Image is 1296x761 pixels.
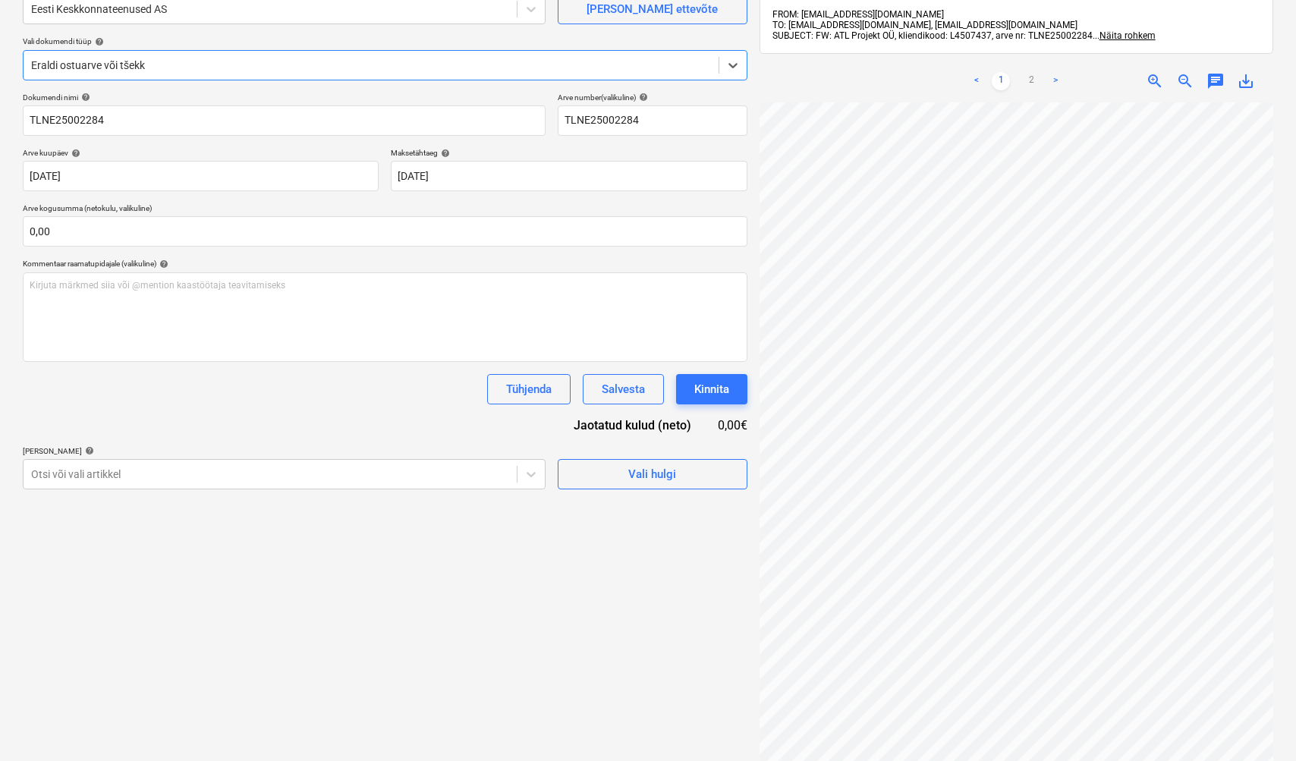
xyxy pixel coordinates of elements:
[1176,72,1194,90] span: zoom_out
[628,464,676,484] div: Vali hulgi
[1022,72,1040,90] a: Page 2
[772,30,1093,41] span: SUBJECT: FW: ATL Projekt OÜ, kliendikood: L4507437, arve nr: TLNE25002284
[694,379,729,399] div: Kinnita
[23,36,747,46] div: Vali dokumendi tüüp
[156,259,168,269] span: help
[23,446,546,456] div: [PERSON_NAME]
[1237,72,1255,90] span: save_alt
[558,459,747,489] button: Vali hulgi
[1046,72,1065,90] a: Next page
[772,20,1077,30] span: TO: [EMAIL_ADDRESS][DOMAIN_NAME], [EMAIL_ADDRESS][DOMAIN_NAME]
[1099,30,1156,41] span: Näita rohkem
[82,446,94,455] span: help
[23,216,747,247] input: Arve kogusumma (netokulu, valikuline)
[1206,72,1225,90] span: chat
[558,93,747,102] div: Arve number (valikuline)
[23,161,379,191] input: Arve kuupäeva pole määratud.
[391,161,747,191] input: Tähtaega pole määratud
[391,148,747,158] div: Maksetähtaeg
[23,203,747,216] p: Arve kogusumma (netokulu, valikuline)
[1146,72,1164,90] span: zoom_in
[1093,30,1156,41] span: ...
[602,379,645,399] div: Salvesta
[23,148,379,158] div: Arve kuupäev
[23,259,747,269] div: Kommentaar raamatupidajale (valikuline)
[92,37,104,46] span: help
[558,105,747,136] input: Arve number
[23,105,546,136] input: Dokumendi nimi
[772,9,944,20] span: FROM: [EMAIL_ADDRESS][DOMAIN_NAME]
[68,149,80,158] span: help
[487,374,571,404] button: Tühjenda
[636,93,648,102] span: help
[716,417,747,434] div: 0,00€
[676,374,747,404] button: Kinnita
[967,72,986,90] a: Previous page
[550,417,716,434] div: Jaotatud kulud (neto)
[78,93,90,102] span: help
[992,72,1010,90] a: Page 1 is your current page
[583,374,664,404] button: Salvesta
[438,149,450,158] span: help
[23,93,546,102] div: Dokumendi nimi
[506,379,552,399] div: Tühjenda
